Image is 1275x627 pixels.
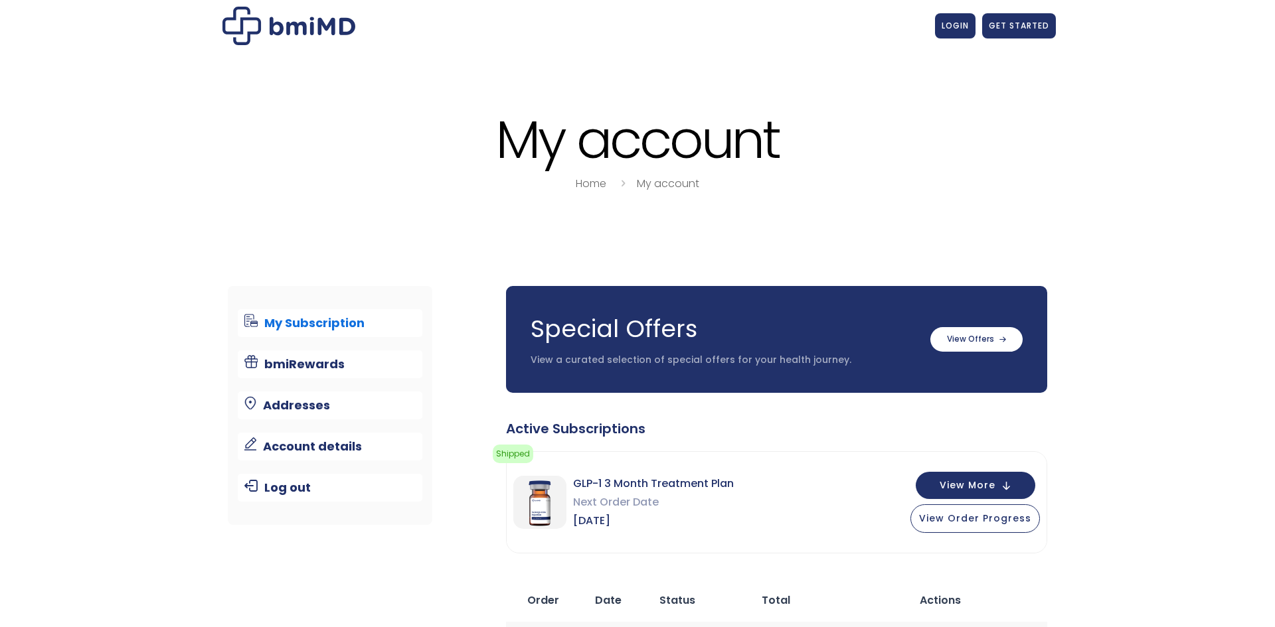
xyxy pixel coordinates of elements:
[595,592,622,608] span: Date
[637,176,699,191] a: My account
[238,309,423,337] a: My Subscription
[982,13,1056,38] a: GET STARTED
[576,176,606,191] a: Home
[531,313,917,346] h3: Special Offers
[942,20,969,31] span: LOGIN
[238,474,423,502] a: Log out
[531,354,917,367] p: View a curated selection of special offers for your health journey.
[989,20,1049,31] span: GET STARTED
[573,474,734,493] span: GLP-1 3 Month Treatment Plan
[573,512,734,530] span: [DATE]
[935,13,976,38] a: LOGIN
[506,419,1047,438] div: Active Subscriptions
[919,512,1031,525] span: View Order Progress
[916,472,1035,499] button: View More
[762,592,790,608] span: Total
[573,493,734,512] span: Next Order Date
[920,592,961,608] span: Actions
[527,592,559,608] span: Order
[238,391,423,419] a: Addresses
[219,111,1056,168] h1: My account
[513,476,566,529] img: GLP-1 3 Month Treatment Plan
[238,433,423,460] a: Account details
[940,481,995,490] span: View More
[222,7,355,45] img: My account
[228,286,433,525] nav: Account pages
[616,176,630,191] i: breadcrumbs separator
[659,592,695,608] span: Status
[910,504,1040,533] button: View Order Progress
[493,445,533,463] span: Shipped
[238,350,423,378] a: bmiRewards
